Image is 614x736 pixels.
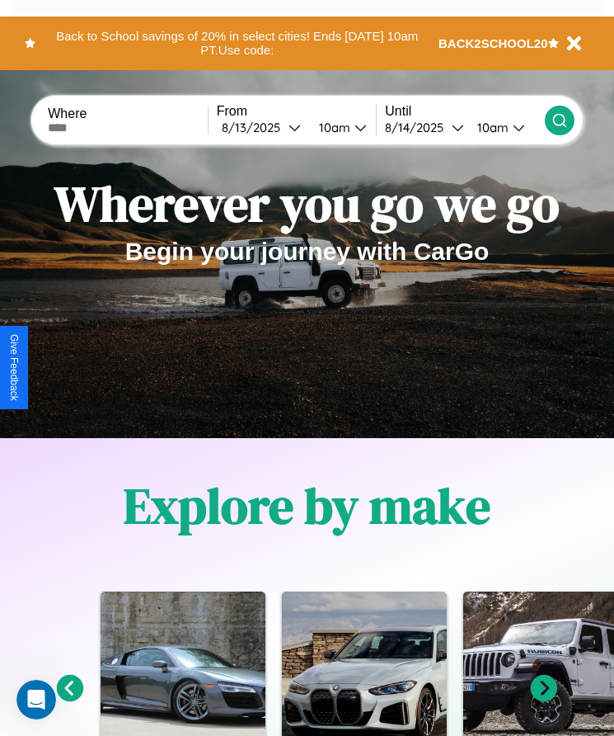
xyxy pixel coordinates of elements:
[385,104,545,119] label: Until
[311,120,354,135] div: 10am
[438,36,548,50] b: BACK2SCHOOL20
[306,119,377,136] button: 10am
[48,106,208,121] label: Where
[385,120,452,135] div: 8 / 14 / 2025
[222,120,288,135] div: 8 / 13 / 2025
[464,119,545,136] button: 10am
[35,25,438,62] button: Back to School savings of 20% in select cities! Ends [DATE] 10am PT.Use code:
[217,104,377,119] label: From
[124,472,490,540] h1: Explore by make
[8,334,20,401] div: Give Feedback
[217,119,306,136] button: 8/13/2025
[16,680,56,719] iframe: Intercom live chat
[469,120,513,135] div: 10am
